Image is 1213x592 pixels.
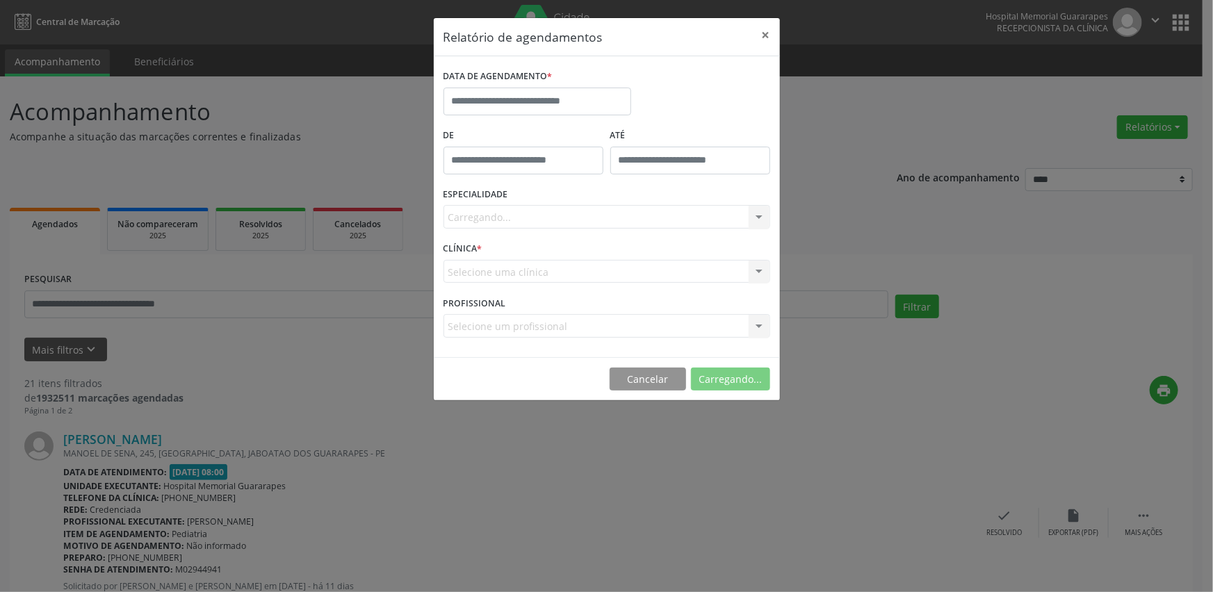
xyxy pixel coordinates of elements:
[610,125,770,147] label: ATÉ
[443,125,603,147] label: De
[443,238,482,260] label: CLÍNICA
[443,66,553,88] label: DATA DE AGENDAMENTO
[691,368,770,391] button: Carregando...
[443,293,506,314] label: PROFISSIONAL
[610,368,686,391] button: Cancelar
[752,18,780,52] button: Close
[443,184,508,206] label: ESPECIALIDADE
[443,28,603,46] h5: Relatório de agendamentos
